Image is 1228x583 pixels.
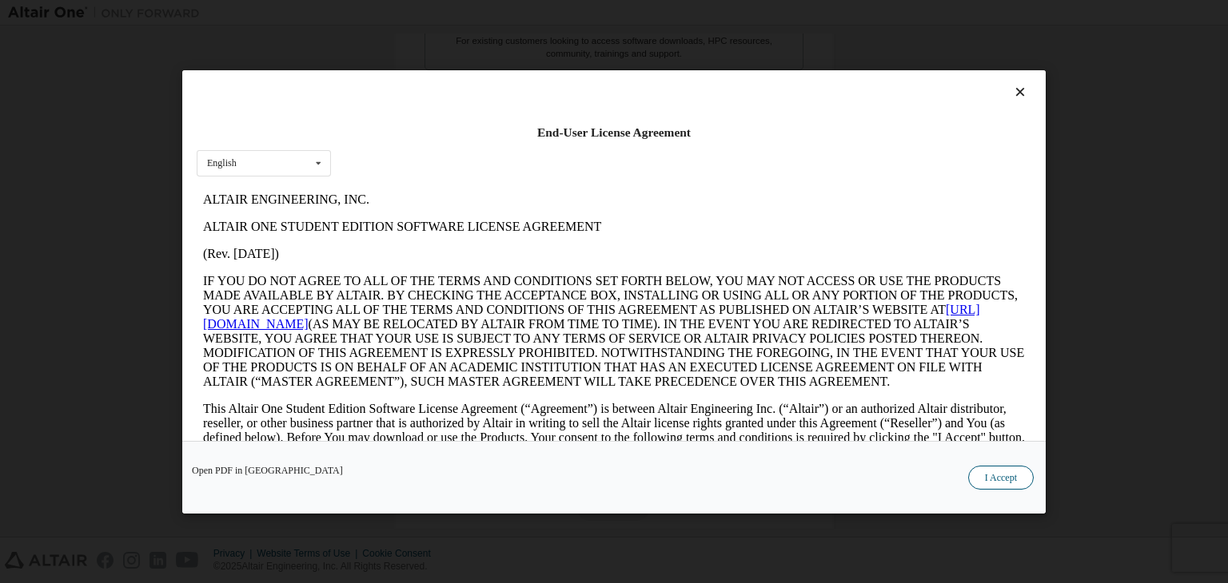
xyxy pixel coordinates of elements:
[6,216,828,273] p: This Altair One Student Edition Software License Agreement (“Agreement”) is between Altair Engine...
[6,34,828,48] p: ALTAIR ONE STUDENT EDITION SOFTWARE LICENSE AGREEMENT
[6,117,783,145] a: [URL][DOMAIN_NAME]
[6,61,828,75] p: (Rev. [DATE])
[197,125,1031,141] div: End-User License Agreement
[6,6,828,21] p: ALTAIR ENGINEERING, INC.
[192,466,343,475] a: Open PDF in [GEOGRAPHIC_DATA]
[6,88,828,203] p: IF YOU DO NOT AGREE TO ALL OF THE TERMS AND CONDITIONS SET FORTH BELOW, YOU MAY NOT ACCESS OR USE...
[207,158,237,168] div: English
[968,466,1034,490] button: I Accept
